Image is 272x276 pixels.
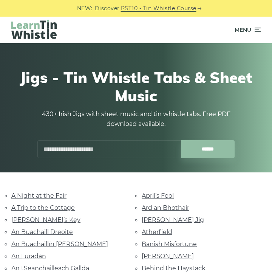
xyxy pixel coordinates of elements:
a: An tSeanchailleach Gallda [11,265,89,272]
a: A Night at the Fair [11,192,66,199]
a: April’s Fool [142,192,174,199]
span: Menu [235,20,251,39]
a: Atherfield [142,228,172,236]
a: [PERSON_NAME] Jig [142,216,204,223]
h1: Jigs - Tin Whistle Tabs & Sheet Music [15,68,257,105]
a: An Buachaill Dreoite [11,228,73,236]
a: Banish Misfortune [142,240,197,248]
a: Ard an Bhothair [142,204,189,211]
a: An Buachaillín [PERSON_NAME] [11,240,108,248]
a: [PERSON_NAME]’s Key [11,216,80,223]
a: An Luradán [11,253,46,260]
a: [PERSON_NAME] [142,253,194,260]
img: LearnTinWhistle.com [11,20,57,39]
p: 430+ Irish Jigs with sheet music and tin whistle tabs. Free PDF download available. [34,109,238,129]
a: A Trip to the Cottage [11,204,75,211]
a: Behind the Haystack [142,265,206,272]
